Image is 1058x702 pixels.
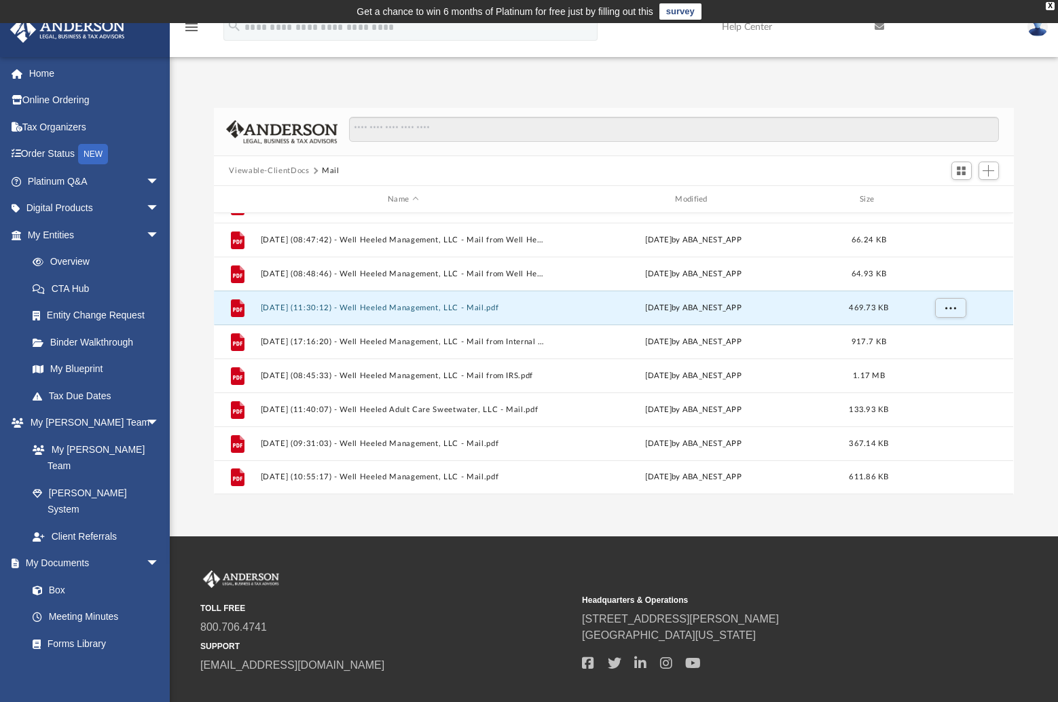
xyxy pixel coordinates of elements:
div: [DATE] by ABA_NEST_APP [551,370,836,382]
i: menu [183,19,200,35]
a: Overview [19,248,180,276]
a: My [PERSON_NAME] Teamarrow_drop_down [10,409,173,437]
div: [DATE] by ABA_NEST_APP [551,336,836,348]
a: CTA Hub [19,275,180,302]
span: 469.73 KB [850,304,889,312]
a: Meeting Minutes [19,604,173,631]
span: 133.93 KB [850,406,889,413]
a: My Entitiesarrow_drop_down [10,221,180,248]
button: [DATE] (08:47:42) - Well Heeled Management, LLC - Mail from Well Heeled Management, LLC.pdf [261,236,545,244]
button: [DATE] (09:31:03) - Well Heeled Management, LLC - Mail.pdf [261,439,545,448]
button: [DATE] (08:45:33) - Well Heeled Management, LLC - Mail from IRS.pdf [261,371,545,380]
button: Viewable-ClientDocs [229,165,309,177]
button: Mail [322,165,340,177]
div: NEW [78,144,108,164]
a: Entity Change Request [19,302,180,329]
div: [DATE] by ABA_NEST_APP [551,234,836,246]
button: [DATE] (11:40:07) - Well Heeled Adult Care Sweetwater, LLC - Mail.pdf [261,405,545,414]
div: [DATE] by ABA_NEST_APP [551,471,836,483]
a: Home [10,60,180,87]
a: Box [19,576,166,604]
a: Client Referrals [19,523,173,550]
a: Tax Due Dates [19,382,180,409]
div: Get a chance to win 6 months of Platinum for free just by filling out this [357,3,653,20]
button: Add [979,162,999,181]
button: [DATE] (11:30:12) - Well Heeled Management, LLC - Mail.pdf [261,303,545,312]
div: [DATE] by ABA_NEST_APP [551,404,836,416]
div: Size [842,193,896,206]
div: close [1046,2,1055,10]
img: Anderson Advisors Platinum Portal [200,570,282,588]
a: My [PERSON_NAME] Team [19,436,166,479]
a: My Blueprint [19,356,173,383]
input: Search files and folders [349,117,999,143]
i: search [227,18,242,33]
div: id [902,193,998,206]
button: Switch to Grid View [951,162,972,181]
button: [DATE] (17:16:20) - Well Heeled Management, LLC - Mail from Internal Revenue Service.pdf [261,337,545,346]
div: Modified [551,193,836,206]
a: [STREET_ADDRESS][PERSON_NAME] [582,613,779,625]
a: menu [183,26,200,35]
span: 66.24 KB [852,236,886,244]
button: More options [935,298,966,318]
span: arrow_drop_down [146,168,173,196]
span: 917.7 KB [852,338,886,346]
small: SUPPORT [200,640,572,652]
img: Anderson Advisors Platinum Portal [6,16,129,43]
a: Digital Productsarrow_drop_down [10,195,180,222]
span: 611.86 KB [850,473,889,481]
a: Order StatusNEW [10,141,180,168]
a: Forms Library [19,630,166,657]
span: arrow_drop_down [146,550,173,578]
small: Headquarters & Operations [582,594,954,606]
div: [DATE] by ABA_NEST_APP [551,438,836,450]
button: [DATE] (08:48:46) - Well Heeled Management, LLC - Mail from Well Heeled Management, LLC.pdf [261,270,545,278]
a: Platinum Q&Aarrow_drop_down [10,168,180,195]
span: 367.14 KB [850,440,889,447]
div: Name [260,193,545,206]
span: arrow_drop_down [146,195,173,223]
a: 800.706.4741 [200,621,267,633]
div: id [220,193,254,206]
span: arrow_drop_down [146,221,173,249]
div: grid [214,213,1013,494]
a: Binder Walkthrough [19,329,180,356]
span: arrow_drop_down [146,409,173,437]
a: My Documentsarrow_drop_down [10,550,173,577]
a: [EMAIL_ADDRESS][DOMAIN_NAME] [200,659,384,671]
a: [GEOGRAPHIC_DATA][US_STATE] [582,629,756,641]
div: [DATE] by ABA_NEST_APP [551,268,836,280]
span: 1.17 MB [853,372,885,380]
small: TOLL FREE [200,602,572,614]
a: survey [659,3,701,20]
span: 64.93 KB [852,270,886,278]
a: Tax Organizers [10,113,180,141]
img: User Pic [1027,17,1048,37]
a: [PERSON_NAME] System [19,479,173,523]
a: Online Ordering [10,87,180,114]
div: [DATE] by ABA_NEST_APP [551,302,836,314]
button: [DATE] (10:55:17) - Well Heeled Management, LLC - Mail.pdf [261,473,545,481]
